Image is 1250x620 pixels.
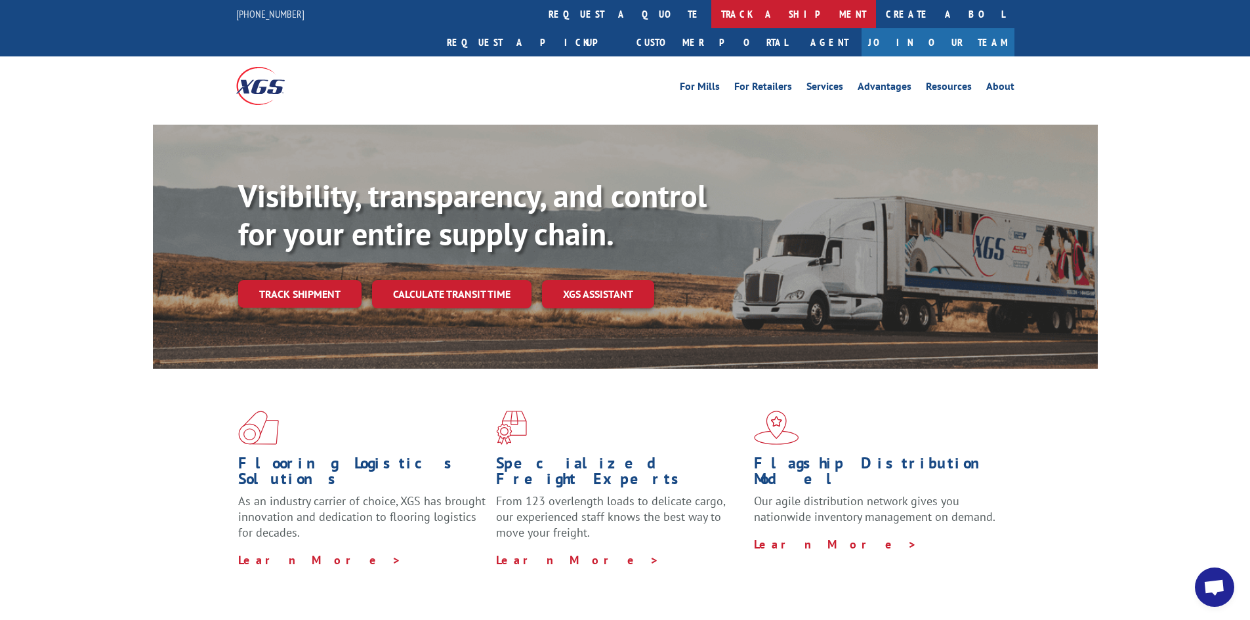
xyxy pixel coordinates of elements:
[238,552,402,568] a: Learn More >
[680,81,720,96] a: For Mills
[496,455,744,493] h1: Specialized Freight Experts
[542,280,654,308] a: XGS ASSISTANT
[754,455,1002,493] h1: Flagship Distribution Model
[926,81,972,96] a: Resources
[496,552,659,568] a: Learn More >
[238,411,279,445] img: xgs-icon-total-supply-chain-intelligence-red
[236,7,304,20] a: [PHONE_NUMBER]
[372,280,531,308] a: Calculate transit time
[437,28,627,56] a: Request a pickup
[734,81,792,96] a: For Retailers
[797,28,862,56] a: Agent
[496,411,527,445] img: xgs-icon-focused-on-flooring-red
[238,455,486,493] h1: Flooring Logistics Solutions
[754,493,995,524] span: Our agile distribution network gives you nationwide inventory management on demand.
[496,493,744,552] p: From 123 overlength loads to delicate cargo, our experienced staff knows the best way to move you...
[238,280,362,308] a: Track shipment
[754,537,917,552] a: Learn More >
[862,28,1014,56] a: Join Our Team
[806,81,843,96] a: Services
[238,493,486,540] span: As an industry carrier of choice, XGS has brought innovation and dedication to flooring logistics...
[627,28,797,56] a: Customer Portal
[986,81,1014,96] a: About
[754,411,799,445] img: xgs-icon-flagship-distribution-model-red
[858,81,911,96] a: Advantages
[238,175,707,254] b: Visibility, transparency, and control for your entire supply chain.
[1195,568,1234,607] div: Open chat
